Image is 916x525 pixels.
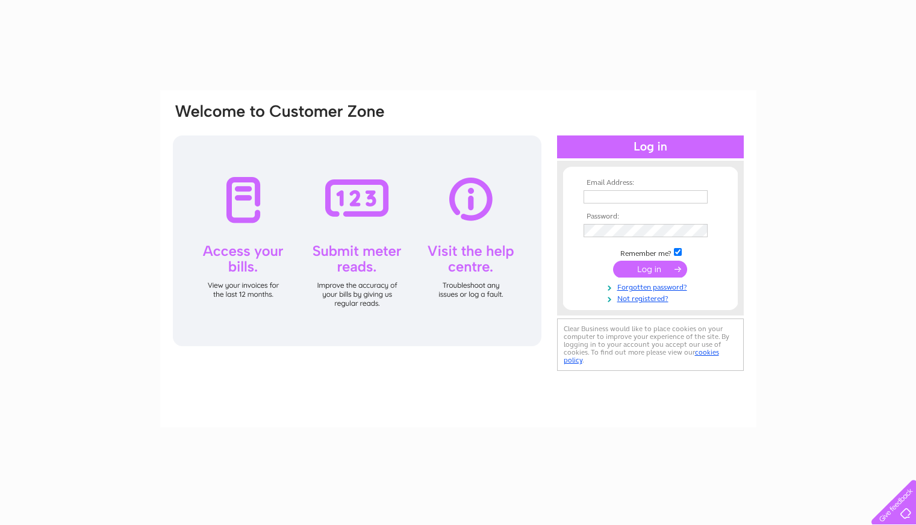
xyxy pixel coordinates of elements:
[584,281,720,292] a: Forgotten password?
[584,292,720,303] a: Not registered?
[564,348,719,364] a: cookies policy
[581,179,720,187] th: Email Address:
[557,318,744,371] div: Clear Business would like to place cookies on your computer to improve your experience of the sit...
[581,213,720,221] th: Password:
[581,246,720,258] td: Remember me?
[613,261,687,278] input: Submit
